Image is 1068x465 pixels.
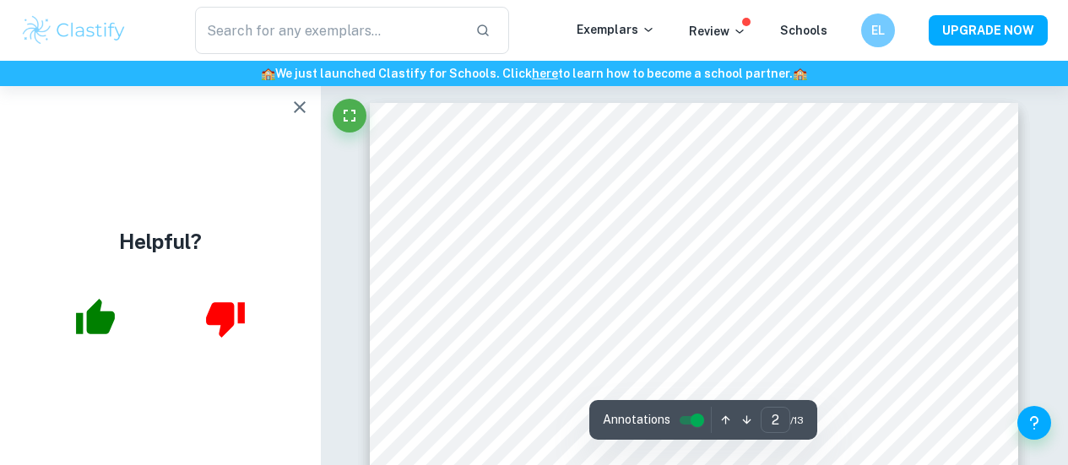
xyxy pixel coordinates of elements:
p: Review [689,22,746,41]
span: Annotations [603,411,670,429]
a: here [532,67,558,80]
h6: EL [869,21,888,40]
button: Help and Feedback [1017,406,1051,440]
span: / 13 [790,413,804,428]
h4: Helpful? [119,226,202,257]
img: Clastify logo [20,14,127,47]
p: Exemplars [577,20,655,39]
span: 🏫 [793,67,807,80]
button: Fullscreen [333,99,366,132]
h6: We just launched Clastify for Schools. Click to learn how to become a school partner. [3,64,1065,83]
button: UPGRADE NOW [929,15,1048,46]
a: Schools [780,24,827,37]
button: EL [861,14,895,47]
span: 🏫 [261,67,275,80]
input: Search for any exemplars... [195,7,462,54]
